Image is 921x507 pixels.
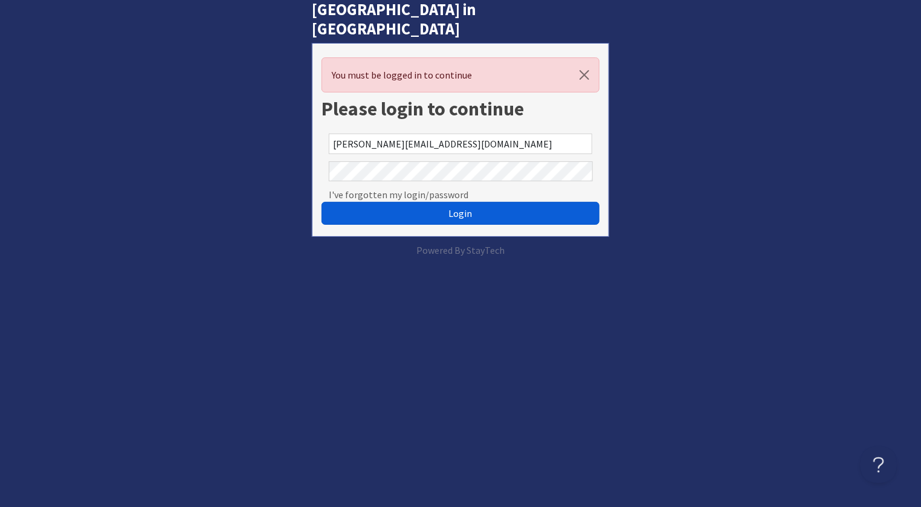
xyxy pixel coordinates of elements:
[329,134,592,154] input: Email
[322,202,599,225] button: Login
[322,97,599,120] h1: Please login to continue
[861,447,897,483] iframe: Toggle Customer Support
[322,57,599,92] div: You must be logged in to continue
[448,207,472,219] span: Login
[329,187,468,202] a: I've forgotten my login/password
[312,243,609,257] p: Powered By StayTech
